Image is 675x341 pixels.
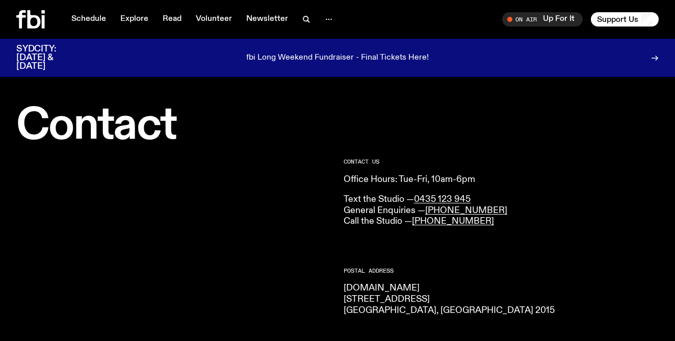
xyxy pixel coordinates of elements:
a: [PHONE_NUMBER] [412,217,494,226]
h2: CONTACT US [344,159,659,165]
a: Volunteer [190,12,238,27]
p: Text the Studio — General Enquiries — Call the Studio — [344,194,659,227]
a: Read [157,12,188,27]
button: On AirUp For It [502,12,583,27]
a: Explore [114,12,154,27]
a: Newsletter [240,12,294,27]
a: [PHONE_NUMBER] [425,206,507,215]
p: fbi Long Weekend Fundraiser - Final Tickets Here! [246,54,429,63]
h2: Postal Address [344,268,659,274]
a: 0435 123 945 [414,195,471,204]
h3: SYDCITY: [DATE] & [DATE] [16,45,82,71]
a: Schedule [65,12,112,27]
button: Support Us [591,12,659,27]
p: [DOMAIN_NAME] [STREET_ADDRESS] [GEOGRAPHIC_DATA], [GEOGRAPHIC_DATA] 2015 [344,283,659,316]
span: Support Us [597,15,638,24]
p: Office Hours: Tue-Fri, 10am-6pm [344,174,659,186]
h1: Contact [16,106,331,147]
